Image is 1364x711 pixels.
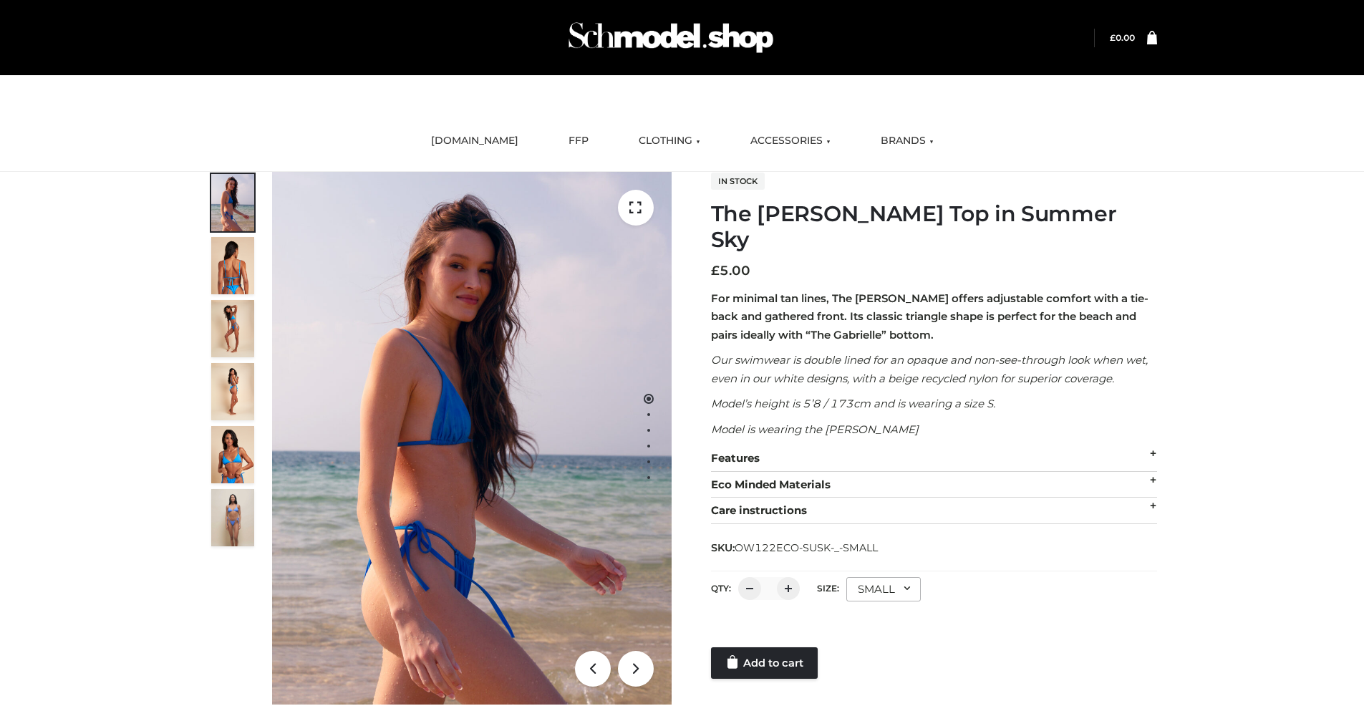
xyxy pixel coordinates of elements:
[711,263,720,279] span: £
[711,353,1148,385] em: Our swimwear is double lined for an opaque and non-see-through look when wet, even in our white d...
[211,174,254,231] img: 1.Alex-top_SS-1_4464b1e7-c2c9-4e4b-a62c-58381cd673c0-1.jpg
[735,541,878,554] span: OW122ECO-SUSK-_-SMALL
[211,300,254,357] img: 4.Alex-top_CN-1-1-2.jpg
[711,201,1157,253] h1: The [PERSON_NAME] Top in Summer Sky
[711,445,1157,472] div: Features
[711,291,1148,342] strong: For minimal tan lines, The [PERSON_NAME] offers adjustable comfort with a tie-back and gathered f...
[1110,32,1135,43] a: £0.00
[558,125,599,157] a: FFP
[870,125,944,157] a: BRANDS
[711,583,731,594] label: QTY:
[711,647,818,679] a: Add to cart
[211,237,254,294] img: 5.Alex-top_CN-1-1_1-1.jpg
[846,577,921,601] div: SMALL
[564,9,778,66] img: Schmodel Admin 964
[711,539,879,556] span: SKU:
[272,172,672,705] img: 1.Alex-top_SS-1_4464b1e7-c2c9-4e4b-a62c-58381cd673c0 (1)
[711,263,750,279] bdi: 5.00
[817,583,839,594] label: Size:
[628,125,711,157] a: CLOTHING
[211,363,254,420] img: 3.Alex-top_CN-1-1-2.jpg
[211,426,254,483] img: 2.Alex-top_CN-1-1-2.jpg
[420,125,529,157] a: [DOMAIN_NAME]
[711,173,765,190] span: In stock
[711,498,1157,524] div: Care instructions
[211,489,254,546] img: SSVC.jpg
[711,397,995,410] em: Model’s height is 5’8 / 173cm and is wearing a size S.
[711,472,1157,498] div: Eco Minded Materials
[1110,32,1135,43] bdi: 0.00
[740,125,841,157] a: ACCESSORIES
[711,422,919,436] em: Model is wearing the [PERSON_NAME]
[1110,32,1116,43] span: £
